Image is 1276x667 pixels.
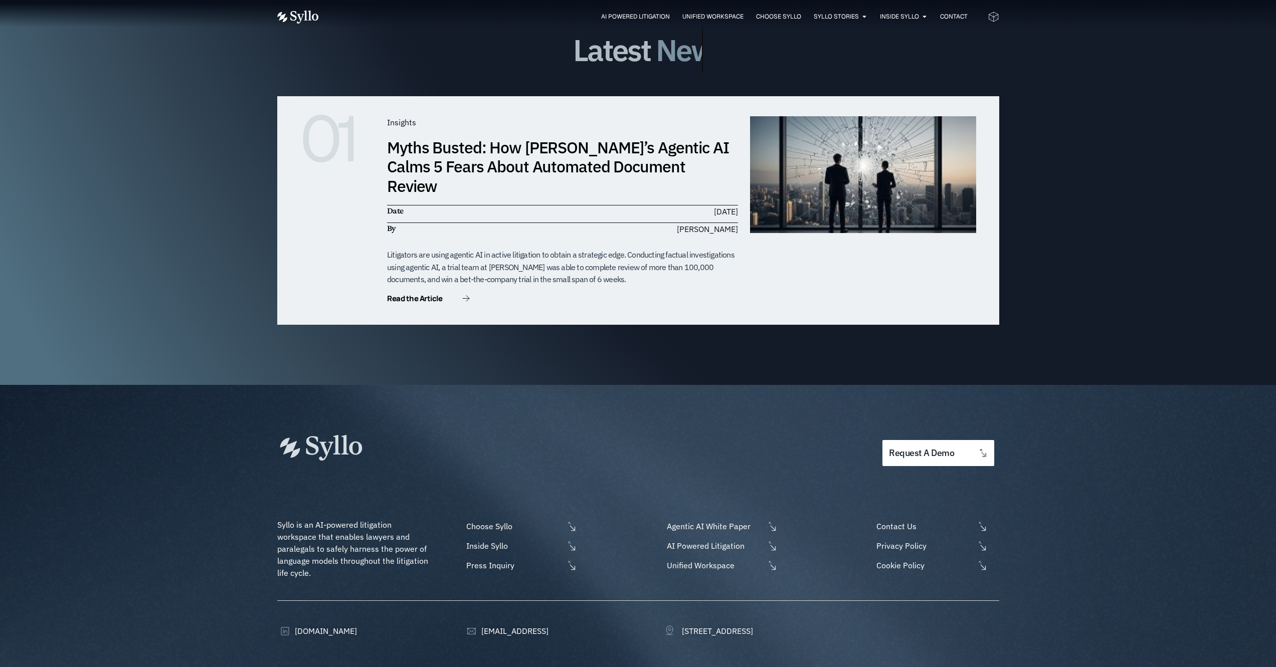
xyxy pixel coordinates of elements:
a: Cookie Policy [874,559,999,571]
span: Syllo is an AI-powered litigation workspace that enables lawyers and paralegals to safely harness... [277,520,430,578]
span: Insights [387,117,416,127]
a: Choose Syllo [756,12,801,21]
div: Litigators are using agentic AI in active litigation to obtain a strategic edge. Conducting factu... [387,249,738,286]
time: [DATE] [714,206,738,216]
span: Cookie Policy [874,559,974,571]
a: AI Powered Litigation [664,540,778,552]
h6: By [387,223,558,234]
span: request a demo [889,449,954,458]
h6: Date [387,205,558,216]
a: Contact [940,12,968,21]
a: Unified Workspace [682,12,744,21]
a: Unified Workspace [664,559,778,571]
span: News [656,34,727,67]
span: Inside Syllo [464,540,564,552]
a: Choose Syllo [464,520,577,532]
span: Unified Workspace [664,559,765,571]
a: [EMAIL_ADDRESS] [464,625,549,637]
span: Read the Article [387,295,442,302]
span: Latest [573,28,650,73]
span: Choose Syllo [464,520,564,532]
img: muthsBusted [750,116,976,233]
a: AI Powered Litigation [601,12,670,21]
a: Contact Us [874,520,999,532]
span: [PERSON_NAME] [677,223,738,235]
a: Press Inquiry [464,559,577,571]
span: AI Powered Litigation [664,540,765,552]
h6: 01 [300,116,375,161]
nav: Menu [338,12,968,22]
a: [STREET_ADDRESS] [664,625,753,637]
span: [STREET_ADDRESS] [679,625,753,637]
span: Agentic AI White Paper [664,520,765,532]
a: Syllo Stories [814,12,859,21]
div: Menu Toggle [338,12,968,22]
a: Privacy Policy [874,540,999,552]
a: Inside Syllo [880,12,919,21]
span: [EMAIL_ADDRESS] [479,625,549,637]
a: Agentic AI White Paper [664,520,778,532]
a: request a demo [882,440,994,467]
span: Privacy Policy [874,540,974,552]
span: Contact Us [874,520,974,532]
span: [DOMAIN_NAME] [292,625,357,637]
a: Myths Busted: How [PERSON_NAME]’s Agentic AI Calms 5 Fears About Automated Document Review [387,137,729,196]
a: Inside Syllo [464,540,577,552]
img: Vector [277,11,318,24]
a: Read the Article [387,295,470,305]
span: Press Inquiry [464,559,564,571]
a: [DOMAIN_NAME] [277,625,357,637]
